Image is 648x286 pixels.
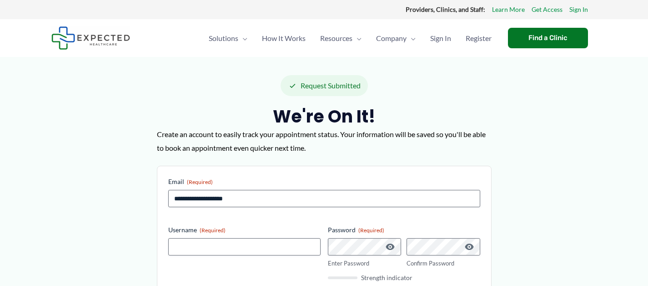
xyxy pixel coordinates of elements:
[328,225,384,235] legend: Password
[464,241,475,252] button: Show Password
[157,128,492,154] p: Create an account to easily track your appointment status. Your information will be saved so you'...
[358,227,384,234] span: (Required)
[201,22,255,54] a: SolutionsMenu Toggle
[157,105,492,128] h2: We're On It!
[51,26,130,50] img: Expected Healthcare Logo - side, dark font, small
[255,22,313,54] a: How It Works
[328,259,402,268] label: Enter Password
[168,225,321,235] label: Username
[200,227,226,234] span: (Required)
[352,22,362,54] span: Menu Toggle
[492,4,525,15] a: Learn More
[569,4,588,15] a: Sign In
[320,22,352,54] span: Resources
[281,75,368,96] div: Request Submitted
[376,22,407,54] span: Company
[209,22,238,54] span: Solutions
[423,22,458,54] a: Sign In
[187,179,213,185] span: (Required)
[532,4,563,15] a: Get Access
[466,22,492,54] span: Register
[201,22,499,54] nav: Primary Site Navigation
[407,22,416,54] span: Menu Toggle
[385,241,396,252] button: Show Password
[168,177,480,186] label: Email
[430,22,451,54] span: Sign In
[313,22,369,54] a: ResourcesMenu Toggle
[262,22,306,54] span: How It Works
[458,22,499,54] a: Register
[238,22,247,54] span: Menu Toggle
[369,22,423,54] a: CompanyMenu Toggle
[508,28,588,48] a: Find a Clinic
[406,5,485,13] strong: Providers, Clinics, and Staff:
[328,275,480,281] div: Strength indicator
[407,259,480,268] label: Confirm Password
